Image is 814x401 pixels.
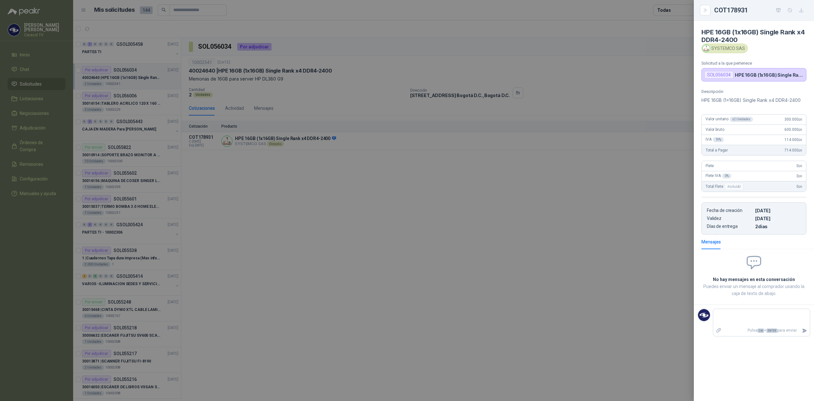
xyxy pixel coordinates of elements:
[706,148,728,152] span: Total a Pagar
[701,283,806,297] p: Puedes enviar un mensaje al comprador usando la caja de texto de abajo.
[701,89,806,94] p: Descripción
[707,216,753,221] p: Validez
[797,184,802,189] span: 0
[698,309,710,321] img: Company Logo
[701,96,806,104] p: HPE 16GB (1x16GB) Single Rank x4 DDR4-2400
[798,164,802,168] span: ,00
[798,118,802,121] span: ,00
[706,173,731,179] span: Flete IVA
[797,164,802,168] span: 0
[706,183,745,190] span: Total Flete
[713,325,724,336] label: Adjuntar archivos
[701,276,806,283] h2: No hay mensajes en esta conversación
[722,173,731,179] div: 0 %
[706,164,714,168] span: Flete
[706,137,724,142] span: IVA
[784,148,802,152] span: 714.000
[755,208,801,213] p: [DATE]
[706,127,724,132] span: Valor bruto
[757,328,764,333] span: Ctrl
[701,61,806,66] p: Solicitud a la que pertenece
[724,183,743,190] div: Incluido
[706,117,753,122] span: Valor unitario
[707,208,753,213] p: Fecha de creación
[798,185,802,188] span: ,00
[730,117,753,122] div: x 2 Unidades
[798,174,802,178] span: ,00
[735,72,804,78] p: HPE 16GB (1x16GB) Single Rank x4 DDR4-2400
[701,238,721,245] div: Mensajes
[701,28,806,44] h4: HPE 16GB (1x16GB) Single Rank x4 DDR4-2400
[703,45,710,52] img: Company Logo
[707,224,753,229] p: Días de entrega
[755,224,801,229] p: 2 dias
[784,127,802,132] span: 600.000
[784,137,802,142] span: 114.000
[798,128,802,131] span: ,00
[714,5,806,15] div: COT178931
[798,138,802,142] span: ,00
[799,325,810,336] button: Enviar
[701,6,709,14] button: Close
[724,325,800,336] p: Pulsa + para enviar
[784,117,802,122] span: 300.000
[797,174,802,178] span: 0
[713,137,724,142] div: 19 %
[798,149,802,152] span: ,00
[704,71,734,79] div: SOL056034
[755,216,801,221] p: [DATE]
[766,328,777,333] span: ENTER
[701,44,748,53] div: SYSTEMCO SAS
